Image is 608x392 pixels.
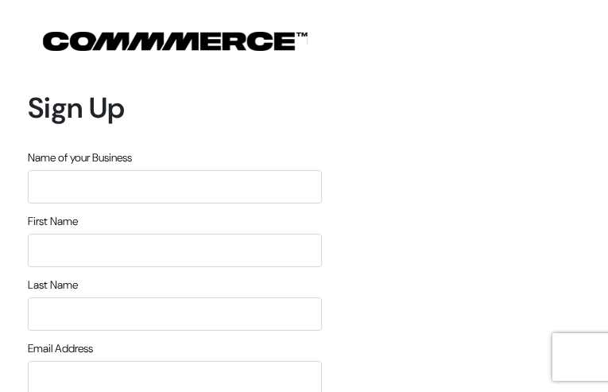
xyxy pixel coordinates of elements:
label: Last Name [28,277,78,293]
label: First Name [28,213,78,230]
label: Name of your Business [28,149,132,166]
label: Email Address [28,340,93,357]
img: COMMMERCE [43,32,308,51]
h1: Sign Up [28,91,322,125]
